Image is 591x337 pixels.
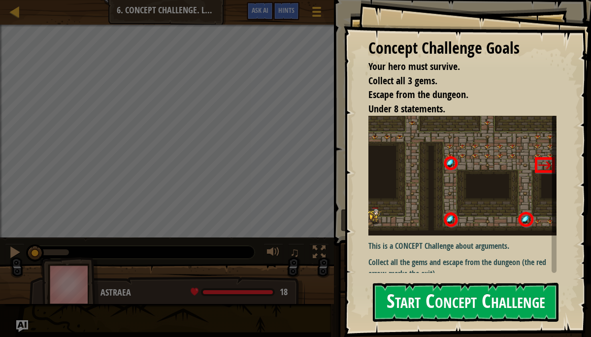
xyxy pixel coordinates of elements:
[290,245,300,260] span: ♫
[247,2,273,20] button: Ask AI
[368,102,445,115] span: Under 8 statements.
[368,88,468,101] span: Escape from the dungeon.
[16,320,28,332] button: Ask AI
[252,5,268,15] span: Ask AI
[356,74,554,88] li: Collect all 3 gems.
[368,60,460,73] span: Your hero must survive.
[263,243,283,264] button: Adjust volume
[309,243,329,264] button: Toggle fullscreen
[368,257,557,279] p: Collect all the gems and escape from the dungeon (the red arrow marks the exit).
[356,88,554,102] li: Escape from the dungeon.
[368,240,557,252] p: This is a CONCEPT Challenge about arguments.
[304,2,329,25] button: Show game menu
[42,257,99,312] img: thang_avatar_frame.png
[368,74,437,87] span: Collect all 3 gems.
[356,60,554,74] li: Your hero must survive.
[368,37,557,60] div: Concept Challenge Goals
[5,243,25,264] button: ⌘ + P: Pause
[191,288,288,297] div: health: 18 / 18
[373,283,558,322] button: Start Concept Challenge
[288,243,305,264] button: ♫
[100,286,295,299] div: Astraea
[356,102,554,116] li: Under 8 statements.
[368,116,557,236] img: Asses2
[341,209,579,232] button: Run
[280,286,288,298] span: 18
[278,5,295,15] span: Hints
